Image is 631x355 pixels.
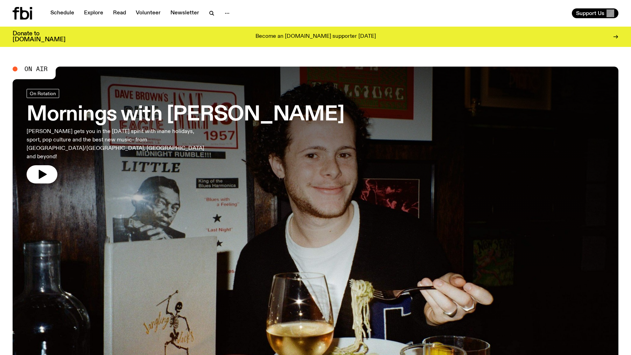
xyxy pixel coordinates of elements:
h3: Donate to [DOMAIN_NAME] [13,31,65,43]
span: On Air [24,66,48,72]
a: On Rotation [27,89,59,98]
a: Volunteer [132,8,165,18]
button: Support Us [572,8,618,18]
span: Support Us [576,10,604,16]
a: Schedule [46,8,78,18]
p: Become an [DOMAIN_NAME] supporter [DATE] [255,34,376,40]
h3: Mornings with [PERSON_NAME] [27,105,344,125]
a: Newsletter [166,8,203,18]
span: On Rotation [30,91,56,96]
a: Mornings with [PERSON_NAME][PERSON_NAME] gets you in the [DATE] spirit with inane holidays, sport... [27,89,344,183]
p: [PERSON_NAME] gets you in the [DATE] spirit with inane holidays, sport, pop culture and the best ... [27,127,206,161]
a: Explore [80,8,107,18]
a: Read [109,8,130,18]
